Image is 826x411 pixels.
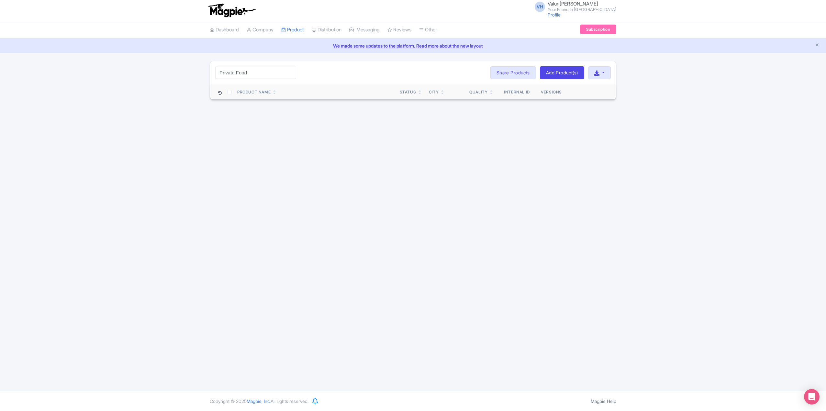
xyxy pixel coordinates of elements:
div: Quality [469,89,487,95]
div: Open Intercom Messenger [804,389,820,405]
th: Internal ID [498,84,536,99]
a: Reviews [387,21,411,39]
a: Distribution [312,21,341,39]
img: logo-ab69f6fb50320c5b225c76a69d11143b.png [206,3,257,17]
a: Magpie Help [591,398,616,404]
a: Profile [548,12,561,17]
div: Product Name [237,89,271,95]
a: Add Product(s) [540,66,584,79]
input: Search product name, city, or interal id [215,67,296,79]
div: City [429,89,439,95]
a: Company [247,21,273,39]
a: Subscription [580,25,616,34]
a: Share Products [490,66,536,79]
small: Your Friend In [GEOGRAPHIC_DATA] [548,7,616,12]
a: We made some updates to the platform. Read more about the new layout [4,42,822,49]
a: Dashboard [210,21,239,39]
div: Copyright © 2025 All rights reserved. [206,398,312,405]
button: Close announcement [815,42,820,49]
a: Other [419,21,437,39]
span: VH [535,2,545,12]
th: Versions [536,84,567,99]
a: VH Valur [PERSON_NAME] Your Friend In [GEOGRAPHIC_DATA] [531,1,616,12]
a: Messaging [349,21,380,39]
a: Product [281,21,304,39]
span: Valur [PERSON_NAME] [548,1,598,7]
span: Magpie, Inc. [247,398,271,404]
div: Status [400,89,416,95]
